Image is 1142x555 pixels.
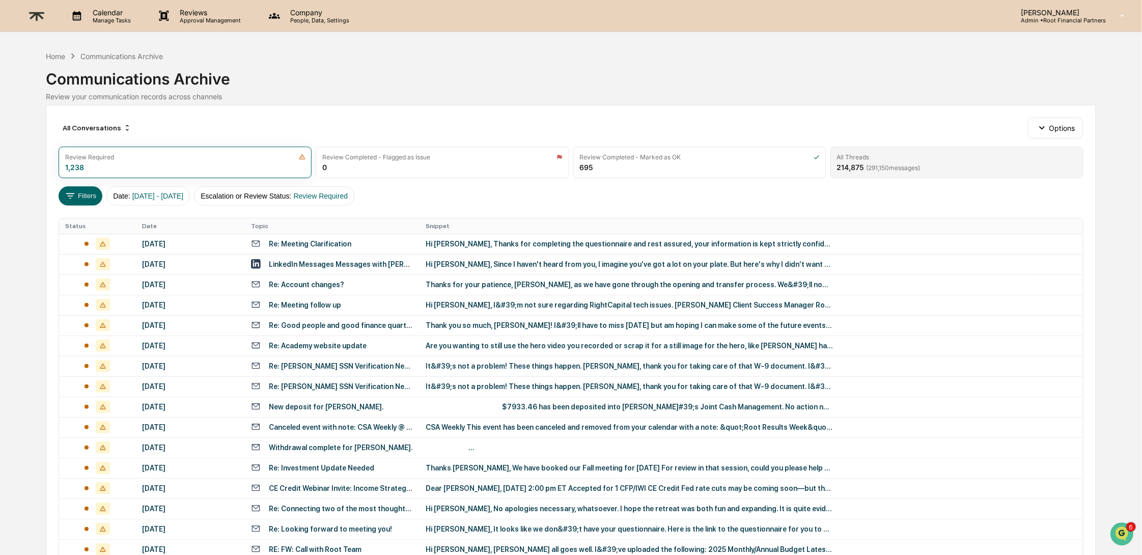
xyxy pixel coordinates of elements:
div: It&#39;s not a problem! These things happen. [PERSON_NAME], thank you for taking care of that W-9... [426,382,833,391]
div: 1,238 [65,163,84,172]
div: Re: [PERSON_NAME] SSN Verification Needed [269,382,413,391]
div: Re: Good people and good finance quarterly get together - [DATE] [269,321,413,329]
div: Review Completed - Flagged as Issue [322,153,430,161]
p: Approval Management [172,17,246,24]
div: [DATE] [142,382,239,391]
th: Topic [245,218,420,234]
img: Jack Rasmussen [10,156,26,173]
div: 695 [580,163,594,172]
div: [DATE] [142,342,239,350]
button: Escalation or Review Status:Review Required [194,186,354,206]
div: Hi [PERSON_NAME], It looks like we don&#39;t have your questionnaire. Here is the link to the que... [426,525,833,533]
div: Hi [PERSON_NAME], [PERSON_NAME] all goes well. I&#39;ve uploaded the following: 2025 Monthly/Annu... [426,545,833,553]
div: Review Required [65,153,114,161]
span: [PERSON_NAME] [32,166,82,174]
div: Thanks [PERSON_NAME], We have booked our Fall meeting for [DATE] For review in that session, coul... [426,464,833,472]
div: Re: Investment Update Needed [269,464,374,472]
div: Hi [PERSON_NAME], Thanks for completing the questionnaire and rest assured, your information is k... [426,240,833,248]
img: icon [814,154,820,160]
div: 214,875 [837,163,921,172]
div: ‌​‍‎‏﻿ ‌​‍‎‏﻿ ‌​‍‎‏﻿ ‌​‍‎‏﻿ ‌​‍‎‏﻿ ‌​‍‎‏﻿ ‌​‍‎‏﻿ ‌​‍‎‏﻿ ‌​‍‎‏﻿ ‌​‍‎‏﻿ ‌​‍‎‏﻿ ‌​‍‎‏﻿ ‌​‍‎‏﻿ ‌​‍‎‏﻿... [426,443,833,452]
span: Review Required [294,192,348,200]
span: ( 291,150 messages) [867,164,921,172]
span: [PERSON_NAME] [32,138,82,147]
div: Are you wanting to still use the hero video you recorded or scrap it for a still image for the he... [426,342,833,350]
div: Withdrawal complete for [PERSON_NAME]. [269,443,413,452]
button: See all [158,111,185,123]
div: [DATE] [142,362,239,370]
div: Hi [PERSON_NAME], Since I haven't heard from you, I imagine you’ve got a lot on your plate. But h... [426,260,833,268]
div: Re: Meeting follow up [269,301,341,309]
img: 1746055101610-c473b297-6a78-478c-a979-82029cc54cd1 [10,78,29,96]
div: 0 [322,163,327,172]
div: Home [46,52,65,61]
p: [PERSON_NAME] [1013,8,1106,17]
div: Re: [PERSON_NAME] SSN Verification Needed [269,362,413,370]
div: [DATE] [142,403,239,411]
p: Manage Tasks [85,17,136,24]
div: [DATE] [142,505,239,513]
img: 1746055101610-c473b297-6a78-478c-a979-82029cc54cd1 [20,166,29,175]
div: [DATE] [142,281,239,289]
div: Past conversations [10,113,68,121]
button: Options [1028,118,1083,138]
div: CE Credit Webinar Invite: Income Strategies for an Uncertain Rate Environment [269,484,413,492]
th: Snippet [420,218,1083,234]
span: • [85,138,88,147]
div: All Conversations [59,120,135,136]
p: People, Data, Settings [282,17,354,24]
div: Thanks for your patience, [PERSON_NAME], as we have gone through the opening and transfer process... [426,281,833,289]
a: 🔎Data Lookup [6,224,68,242]
p: Reviews [172,8,246,17]
span: Preclearance [20,208,66,218]
button: Start new chat [173,81,185,93]
div: [DATE] [142,545,239,553]
div: Re: Looking forward to meeting you! [269,525,392,533]
div: [DATE] [142,443,239,452]
th: Date [136,218,245,234]
a: 🖐️Preclearance [6,204,70,223]
div: [DATE] [142,260,239,268]
span: [DATE] [90,166,111,174]
span: [DATE] [90,138,111,147]
div: ͏ ‌ ͏ ‌ ͏ ‌ ͏ ‌ ͏ ‌ ͏ ‌ ͏ ‌ ͏ ‌ ͏ ‌ ͏ ‌ ͏ ‌ ͏ ‌ ͏ ‌ ͏ ‌ ͏ ‌ ͏ ‌ ͏ ‌ ͏ ‌ ͏ ‌ ͏ ‌ ͏ ‌ ͏ ‌ ͏ ‌ ͏ ‌ ͏... [426,403,833,411]
span: • [85,166,88,174]
div: Hi [PERSON_NAME], I&#39;m not sure regarding RightCapital tech issues. [PERSON_NAME] Client Succe... [426,301,833,309]
p: Calendar [85,8,136,17]
div: Re: Academy website update [269,342,367,350]
span: [DATE] - [DATE] [132,192,184,200]
div: Hi [PERSON_NAME], No apologies necessary, whatsoever. I hope the retreat was both fun and expandi... [426,505,833,513]
div: Communications Archive [46,62,1097,88]
div: Re: Meeting Clarification [269,240,351,248]
button: Date:[DATE] - [DATE] [106,186,190,206]
div: 🖐️ [10,209,18,217]
div: Dear [PERSON_NAME], [DATE] 2:00 pm ET Accepted for 1 CFP/IWI CE Credit Fed rate cuts may be comin... [426,484,833,492]
a: 🗄️Attestations [70,204,130,223]
div: 🔎 [10,229,18,237]
div: Thank you so much, [PERSON_NAME]! I&#39;ll have to miss [DATE] but am hoping I can make some of t... [426,321,833,329]
div: Review your communication records across channels [46,92,1097,101]
div: Canceled event with note: CSA Weekly @ [DATE] 12pm - 12:30pm (PDT) ([PERSON_NAME]) [269,423,413,431]
button: Filters [59,186,103,206]
span: Attestations [84,208,126,218]
div: [DATE] [142,240,239,248]
div: We're available if you need us! [46,88,140,96]
div: [DATE] [142,484,239,492]
a: Powered byPylon [72,252,123,260]
img: icon [299,154,305,160]
div: CSA Weekly This event has been canceled and removed from your calendar with a note: &quot;Root Re... [426,423,833,431]
p: Company [282,8,354,17]
img: Alexandra Stickelman [10,129,26,145]
div: [DATE] [142,321,239,329]
div: Review Completed - Marked as OK [580,153,681,161]
span: Pylon [101,253,123,260]
div: [DATE] [142,464,239,472]
div: All Threads [837,153,870,161]
p: Admin • Root Financial Partners [1013,17,1106,24]
div: [DATE] [142,423,239,431]
img: icon [556,154,563,160]
p: How can we help? [10,21,185,38]
img: 8933085812038_c878075ebb4cc5468115_72.jpg [21,78,40,96]
div: Communications Archive [80,52,163,61]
